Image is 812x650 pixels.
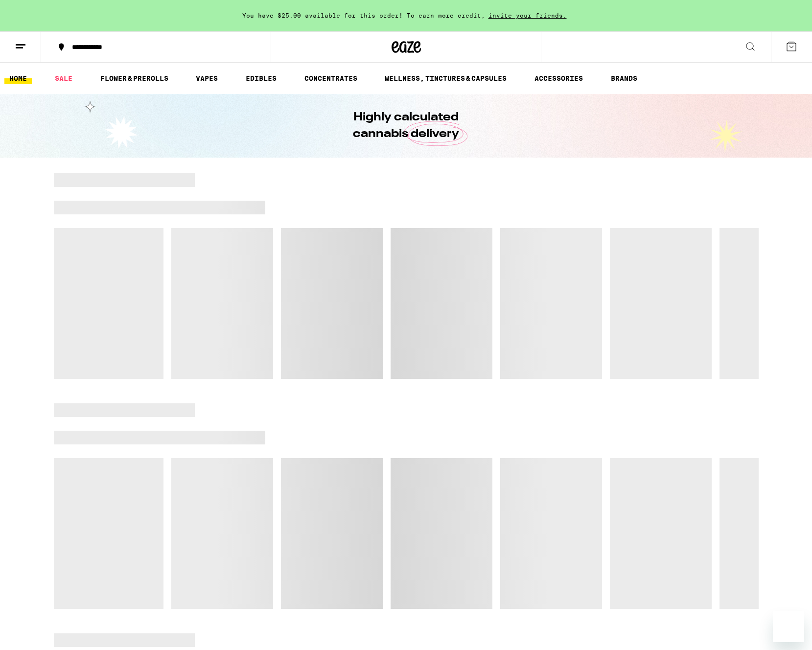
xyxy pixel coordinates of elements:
[325,109,487,142] h1: Highly calculated cannabis delivery
[242,12,485,19] span: You have $25.00 available for this order! To earn more credit,
[4,72,32,84] a: HOME
[95,72,173,84] a: FLOWER & PREROLLS
[773,611,804,642] iframe: Button to launch messaging window
[300,72,362,84] a: CONCENTRATES
[241,72,281,84] a: EDIBLES
[485,12,570,19] span: invite your friends.
[380,72,511,84] a: WELLNESS, TINCTURES & CAPSULES
[50,72,77,84] a: SALE
[606,72,642,84] a: BRANDS
[530,72,588,84] a: ACCESSORIES
[191,72,223,84] a: VAPES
